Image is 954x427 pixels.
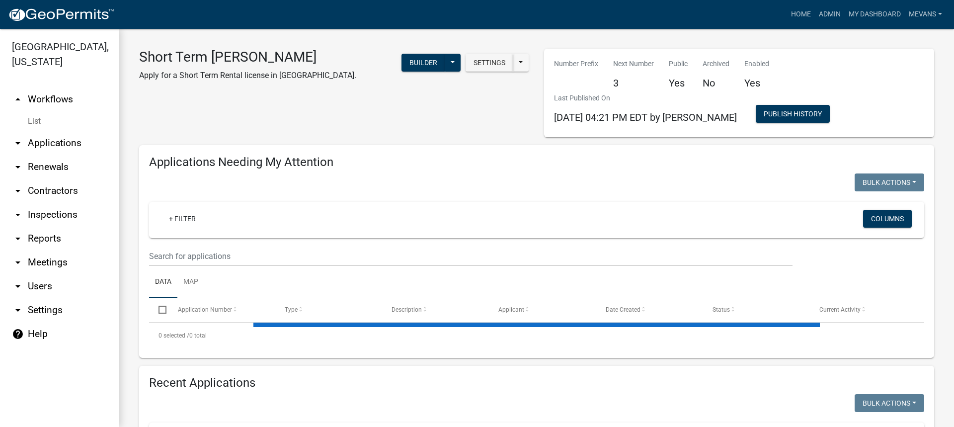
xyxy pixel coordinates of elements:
h4: Recent Applications [149,376,924,390]
p: Apply for a Short Term Rental license in [GEOGRAPHIC_DATA]. [139,70,356,82]
span: Application Number [178,306,232,313]
datatable-header-cell: Status [703,298,810,322]
p: Public [669,59,688,69]
button: Publish History [756,105,830,123]
span: 0 selected / [159,332,189,339]
a: Home [787,5,815,24]
h5: Yes [744,77,769,89]
span: Status [713,306,730,313]
i: arrow_drop_down [12,185,24,197]
button: Columns [863,210,912,228]
i: arrow_drop_down [12,233,24,245]
span: Applicant [498,306,524,313]
a: Data [149,266,177,298]
a: Admin [815,5,845,24]
h4: Applications Needing My Attention [149,155,924,170]
i: arrow_drop_down [12,304,24,316]
a: Mevans [905,5,946,24]
datatable-header-cell: Description [382,298,489,322]
datatable-header-cell: Date Created [596,298,703,322]
h5: Yes [669,77,688,89]
a: + Filter [161,210,204,228]
h5: 3 [613,77,654,89]
datatable-header-cell: Type [275,298,382,322]
wm-modal-confirm: Workflow Publish History [756,111,830,119]
i: arrow_drop_down [12,256,24,268]
p: Enabled [744,59,769,69]
i: arrow_drop_up [12,93,24,105]
button: Bulk Actions [855,394,924,412]
span: Description [392,306,422,313]
datatable-header-cell: Current Activity [810,298,917,322]
span: Date Created [606,306,640,313]
a: My Dashboard [845,5,905,24]
datatable-header-cell: Select [149,298,168,322]
span: Type [285,306,298,313]
datatable-header-cell: Applicant [489,298,596,322]
h3: Short Term [PERSON_NAME] [139,49,356,66]
p: Last Published On [554,93,737,103]
button: Builder [401,54,445,72]
i: arrow_drop_down [12,209,24,221]
span: Current Activity [819,306,861,313]
input: Search for applications [149,246,793,266]
p: Number Prefix [554,59,598,69]
datatable-header-cell: Application Number [168,298,275,322]
i: arrow_drop_down [12,137,24,149]
a: Map [177,266,204,298]
button: Settings [466,54,513,72]
i: arrow_drop_down [12,280,24,292]
button: Bulk Actions [855,173,924,191]
span: [DATE] 04:21 PM EDT by [PERSON_NAME] [554,111,737,123]
i: arrow_drop_down [12,161,24,173]
div: 0 total [149,323,924,348]
p: Next Number [613,59,654,69]
h5: No [703,77,729,89]
i: help [12,328,24,340]
p: Archived [703,59,729,69]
